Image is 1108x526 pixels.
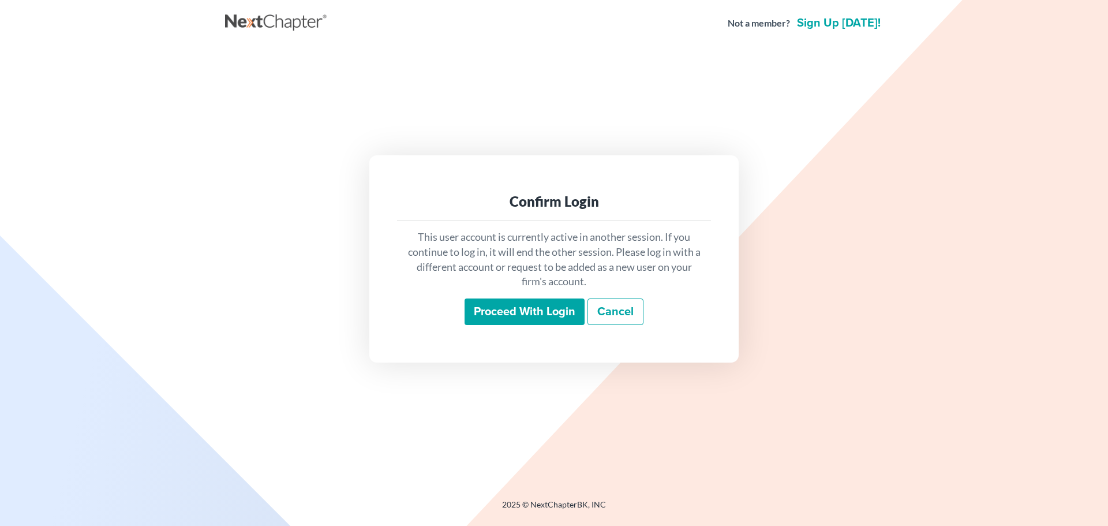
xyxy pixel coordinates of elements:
[587,299,643,325] a: Cancel
[795,17,883,29] a: Sign up [DATE]!
[406,230,702,289] p: This user account is currently active in another session. If you continue to log in, it will end ...
[225,499,883,520] div: 2025 © NextChapterBK, INC
[406,192,702,211] div: Confirm Login
[465,299,585,325] input: Proceed with login
[728,17,790,30] strong: Not a member?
